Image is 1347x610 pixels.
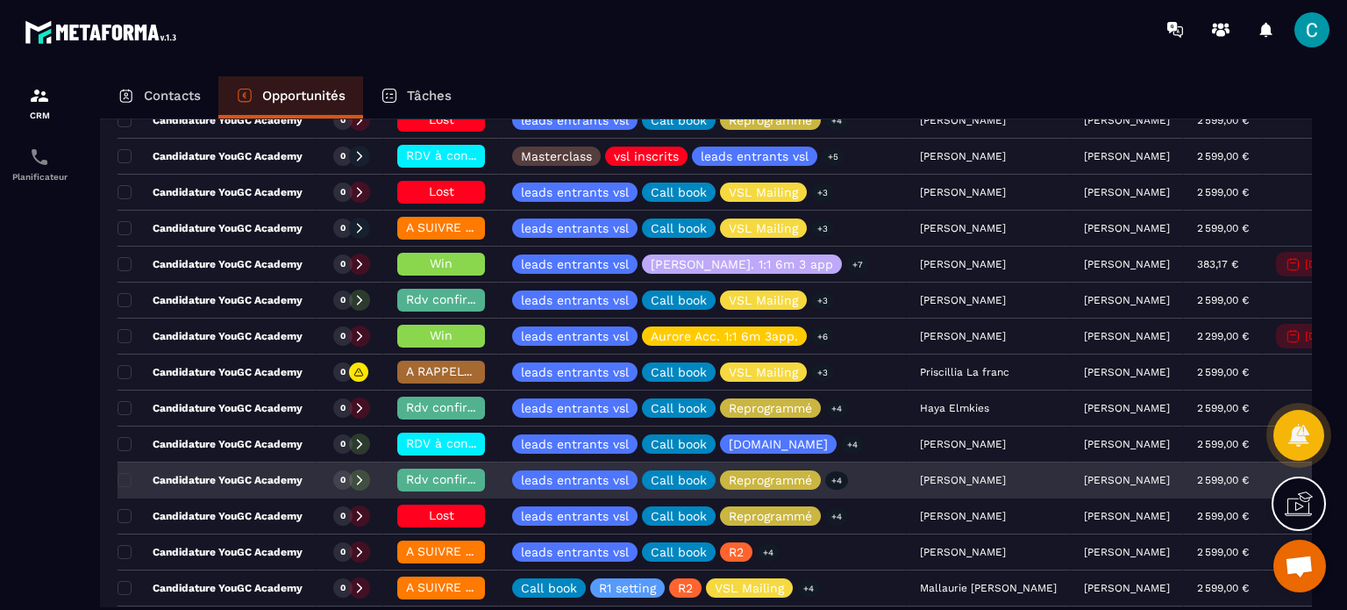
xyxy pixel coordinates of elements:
p: leads entrants vsl [521,510,629,522]
p: Candidature YouGC Academy [118,473,303,487]
p: Call book [651,510,707,522]
p: leads entrants vsl [521,186,629,198]
p: +4 [825,111,848,130]
p: +4 [757,543,780,562]
p: VSL Mailing [729,294,798,306]
p: [PERSON_NAME] [1084,474,1170,486]
p: VSL Mailing [729,222,798,234]
span: A SUIVRE ⏳ [406,580,481,594]
p: +4 [825,471,848,490]
p: +4 [841,435,864,454]
a: Opportunités [218,76,363,118]
p: 2 599,00 € [1197,294,1249,306]
a: schedulerschedulerPlanificateur [4,133,75,195]
p: 2 599,00 € [1197,582,1249,594]
p: [PERSON_NAME] [1084,510,1170,522]
p: +4 [797,579,820,598]
p: 2 599,00 € [1197,402,1249,414]
p: 0 [340,510,346,522]
p: Contacts [144,88,201,104]
p: [PERSON_NAME] [1084,222,1170,234]
p: 0 [340,438,346,450]
p: vsl inscrits [614,150,679,162]
p: Candidature YouGC Academy [118,329,303,343]
span: Rdv confirmé ✅ [406,292,505,306]
p: 0 [340,294,346,306]
p: [PERSON_NAME] [1084,150,1170,162]
p: leads entrants vsl [521,402,629,414]
span: RDV à conf. A RAPPELER [406,436,553,450]
p: [PERSON_NAME] [1084,582,1170,594]
p: +5 [822,147,845,166]
p: +4 [825,507,848,526]
p: 0 [340,546,346,558]
p: [PERSON_NAME] [1084,438,1170,450]
p: 2 599,00 € [1197,366,1249,378]
p: leads entrants vsl [521,330,629,342]
p: R1 setting [599,582,656,594]
span: A SUIVRE ⏳ [406,544,481,558]
p: +4 [825,399,848,418]
span: Rdv confirmé ✅ [406,472,505,486]
img: scheduler [29,147,50,168]
p: VSL Mailing [729,366,798,378]
p: R2 [678,582,693,594]
p: Candidature YouGC Academy [118,509,303,523]
p: leads entrants vsl [521,546,629,558]
p: Opportunités [262,88,346,104]
p: leads entrants vsl [521,438,629,450]
p: Candidature YouGC Academy [118,545,303,559]
p: leads entrants vsl [521,258,629,270]
p: +3 [811,291,834,310]
p: 0 [340,186,346,198]
img: formation [29,85,50,106]
span: Rdv confirmé ✅ [406,400,505,414]
p: [DOMAIN_NAME] [729,438,828,450]
img: logo [25,16,182,48]
span: A SUIVRE ⏳ [406,220,481,234]
p: Candidature YouGC Academy [118,437,303,451]
p: [PERSON_NAME] [1084,294,1170,306]
p: leads entrants vsl [701,150,809,162]
div: Ouvrir le chat [1273,540,1326,592]
p: 0 [340,474,346,486]
p: [PERSON_NAME] [1084,114,1170,126]
p: Call book [651,222,707,234]
p: Candidature YouGC Academy [118,257,303,271]
p: 2 599,00 € [1197,150,1249,162]
p: +3 [811,363,834,382]
p: 383,17 € [1197,258,1238,270]
p: 0 [340,114,346,126]
p: [PERSON_NAME] [1084,258,1170,270]
p: Reprogrammé [729,474,812,486]
p: Aurore Acc. 1:1 6m 3app. [651,330,798,342]
p: Call book [651,438,707,450]
p: 0 [340,330,346,342]
p: Reprogrammé [729,510,812,522]
p: Candidature YouGC Academy [118,185,303,199]
p: Call book [651,366,707,378]
p: 0 [340,582,346,594]
p: leads entrants vsl [521,366,629,378]
p: 0 [340,366,346,378]
p: 2 599,00 € [1197,474,1249,486]
p: [PERSON_NAME] [1084,402,1170,414]
p: Masterclass [521,150,592,162]
p: 2 599,00 € [1197,510,1249,522]
p: [PERSON_NAME]. 1:1 6m 3 app [651,258,833,270]
p: [PERSON_NAME] [1084,546,1170,558]
p: Call book [651,186,707,198]
p: 2 599,00 € [1197,114,1249,126]
p: 0 [340,258,346,270]
p: +3 [811,183,834,202]
p: Reprogrammé [729,402,812,414]
p: 2 599,00 € [1197,222,1249,234]
p: [DATE] [1305,330,1339,342]
p: Planificateur [4,172,75,182]
p: Tâches [407,88,452,104]
p: Reprogrammé [729,114,812,126]
a: Tâches [363,76,469,118]
span: Lost [429,508,454,522]
p: Call book [651,114,707,126]
span: A RAPPELER/GHOST/NO SHOW✖️ [406,364,604,378]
